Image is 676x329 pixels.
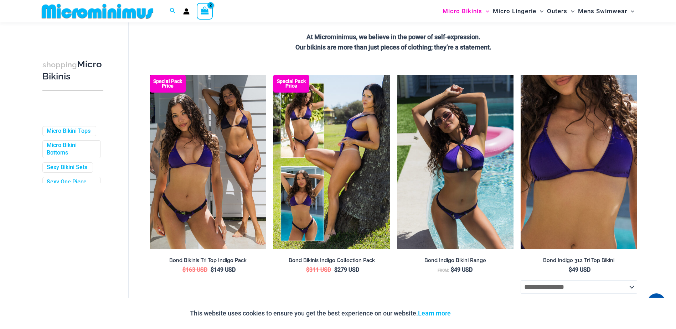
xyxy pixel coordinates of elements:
bdi: 279 USD [334,266,359,273]
a: Bond Indigo 312 Tri Top Bikini [521,257,637,266]
a: Bond Indigo Bikini Range [397,257,514,266]
h2: Bond Indigo Bikini Range [397,257,514,264]
nav: Site Navigation [440,1,638,21]
span: Micro Bikinis [443,2,482,20]
a: Bond Bikinis Indigo Collection Pack [273,257,390,266]
a: Bond Indigo Tri Top Pack (1) Bond Indigo Tri Top Pack Back (1)Bond Indigo Tri Top Pack Back (1) [150,75,267,249]
strong: At Microminimus, we believe in the power of self-expression. [306,33,480,41]
h2: Bond Bikinis Tri Top Indigo Pack [150,257,267,264]
a: Micro LingerieMenu ToggleMenu Toggle [491,2,545,20]
button: Accept [456,305,486,322]
bdi: 163 USD [182,266,207,273]
a: Search icon link [170,7,176,16]
span: $ [211,266,214,273]
span: Outers [547,2,567,20]
span: $ [451,266,454,273]
img: Bond Indigo 393 Top 285 Cheeky Bikini 10 [397,75,514,249]
span: Menu Toggle [482,2,489,20]
span: shopping [42,60,77,69]
h2: Bond Indigo 312 Tri Top Bikini [521,257,637,264]
span: $ [334,266,337,273]
span: Menu Toggle [627,2,634,20]
span: Mens Swimwear [578,2,627,20]
a: Micro Bikini Bottoms [47,142,95,157]
img: Bond Indigo 312 Top 02 [521,75,637,249]
a: OutersMenu ToggleMenu Toggle [545,2,576,20]
h3: Micro Bikinis [42,58,103,83]
strong: Our bikinis are more than just pieces of clothing; they’re a statement. [295,43,491,51]
span: Micro Lingerie [493,2,536,20]
bdi: 49 USD [569,266,590,273]
a: Micro Bikini Tops [47,127,91,135]
a: Bond Indigo 393 Top 285 Cheeky Bikini 10Bond Indigo 393 Top 285 Cheeky Bikini 04Bond Indigo 393 T... [397,75,514,249]
span: From: [438,268,449,273]
p: This website uses cookies to ensure you get the best experience on our website. [190,308,451,319]
span: Menu Toggle [536,2,543,20]
h2: Bond Bikinis Indigo Collection Pack [273,257,390,264]
bdi: 49 USD [451,266,473,273]
a: View Shopping Cart, 2 items [197,3,213,19]
bdi: 149 USD [211,266,236,273]
a: Micro BikinisMenu ToggleMenu Toggle [441,2,491,20]
a: Mens SwimwearMenu ToggleMenu Toggle [576,2,636,20]
img: MM SHOP LOGO FLAT [39,3,156,19]
a: Bond Bikinis Tri Top Indigo Pack [150,257,267,266]
span: $ [182,266,186,273]
img: Bond Inidgo Collection Pack (10) [273,75,390,249]
a: Sexy Bikini Sets [47,164,87,171]
bdi: 311 USD [306,266,331,273]
a: Account icon link [183,8,190,15]
img: Bond Indigo Tri Top Pack (1) [150,75,267,249]
span: $ [569,266,572,273]
b: Special Pack Price [273,79,309,88]
a: Bond Inidgo Collection Pack (10) Bond Indigo Bikini Collection Pack Back (6)Bond Indigo Bikini Co... [273,75,390,249]
span: $ [306,266,309,273]
a: Learn more [418,309,451,317]
span: Menu Toggle [567,2,574,20]
a: Sexy One Piece Monokinis [47,178,95,193]
b: Special Pack Price [150,79,186,88]
a: Bond Indigo 312 Top 02Bond Indigo 312 Top 492 Thong Bikini 04Bond Indigo 312 Top 492 Thong Bikini 04 [521,75,637,249]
